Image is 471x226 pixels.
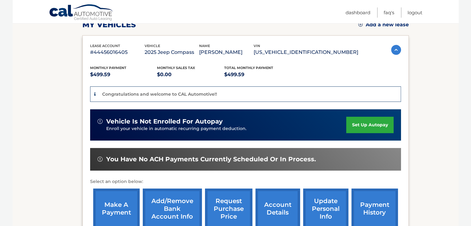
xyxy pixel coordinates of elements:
[145,44,160,48] span: vehicle
[90,70,157,79] p: $499.59
[49,4,114,22] a: Cal Automotive
[106,155,316,163] span: You have no ACH payments currently scheduled or in process.
[106,125,347,132] p: Enroll your vehicle in automatic recurring payment deduction.
[90,178,401,185] p: Select an option below:
[90,66,126,70] span: Monthly Payment
[106,118,223,125] span: vehicle is not enrolled for autopay
[157,66,195,70] span: Monthly sales Tax
[391,45,401,55] img: accordion-active.svg
[346,117,393,133] a: set up autopay
[98,157,102,162] img: alert-white.svg
[98,119,102,124] img: alert-white.svg
[384,7,394,18] a: FAQ's
[224,70,291,79] p: $499.59
[408,7,422,18] a: Logout
[358,22,363,27] img: add.svg
[90,48,145,57] p: #44456016405
[157,70,224,79] p: $0.00
[90,44,120,48] span: lease account
[199,48,254,57] p: [PERSON_NAME]
[254,44,260,48] span: vin
[254,48,358,57] p: [US_VEHICLE_IDENTIFICATION_NUMBER]
[199,44,210,48] span: name
[224,66,273,70] span: Total Monthly Payment
[82,20,136,29] h2: my vehicles
[346,7,370,18] a: Dashboard
[145,48,199,57] p: 2025 Jeep Compass
[358,22,409,28] a: Add a new lease
[102,91,217,97] p: Congratulations and welcome to CAL Automotive!!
